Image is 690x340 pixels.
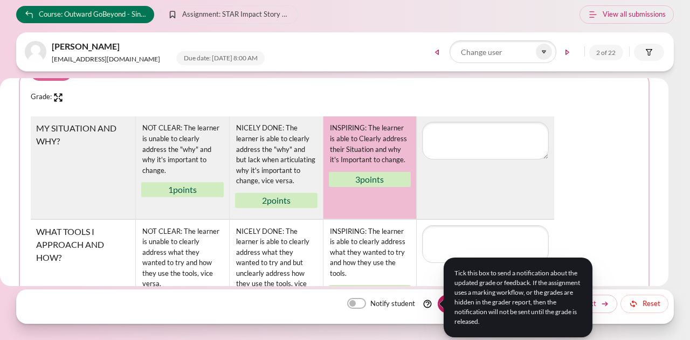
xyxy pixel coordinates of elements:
input: Change user [450,40,556,63]
textarea: Remark for criterion MY SITUATION AND WHY?: [422,122,549,159]
td: Criterion WHAT TOOLS I APPROACH AND HOW? [31,219,135,333]
div: NICELY DONE: The learner is able to clearly address what they wanted to try and but unclearly add... [235,225,318,301]
a: View all submissions [579,5,674,24]
div: points [329,285,411,300]
a: Help [420,299,434,309]
td: Level NICELY DONE: The learner is able to clearly address what they wanted to try and but unclear... [229,220,323,332]
p: Tick this box to send a notification about the updated grade or feedback. If the assignment uses ... [454,268,582,327]
div: INSPIRING: The learner is able to clearly address what they wanted to try and how they use the to... [329,225,411,280]
td: Level INSPIRING: The learner is able to clearly address what they wanted to try and how they use ... [323,220,417,332]
div: points [141,182,224,197]
textarea: Remark for criterion WHAT TOOLS I APPROACH AND HOW?: [422,225,549,263]
div: NOT CLEAR: The learner is unable to clearly address what they wanted to try and how they use the ... [141,225,224,290]
tr: Levels group [136,116,417,218]
a: [PERSON_NAME] [EMAIL_ADDRESS][DOMAIN_NAME] Due date: [DATE] 8:00 AM [25,41,418,63]
div: INSPIRING: The learner is able to Clearly address their Situation and why it's Important to change. [329,122,411,166]
div: NOT CLEAR: The learner is unable to clearly address the "why" and why it's important to change. [141,122,224,177]
span: 2 [262,195,267,205]
button: Reset [620,295,668,313]
div: points [329,172,411,187]
span: Course: Outward GoBeyond - Singapore Market Batch 1 ([DATE]) [39,9,147,20]
div: NICELY DONE: The learner is able to clearly address the "why" and but lack when articulating why ... [235,122,318,187]
tr: Levels group [136,220,417,332]
td: Level INSPIRING: The learner is able to Clearly address their Situation and why it's Important to... [323,116,417,218]
a: Zoom in/out of region [53,93,64,101]
td: Level NICELY DONE: The learner is able to clearly address the &quot;why&quot; and but lack when a... [229,116,323,218]
a: Course: Outward GoBeyond - Singapore Market Batch 1 ([DATE]) [16,6,154,23]
a: Assignment: STAR Impact Story Video Submission [159,5,298,24]
img: Help with Notify student [423,299,432,309]
span: 2 of 22 [589,45,623,60]
div: points [235,193,318,208]
label: Grade: [31,92,52,101]
span: 1 [168,184,173,195]
td: Criterion MY SITUATION AND WHY? [31,116,135,219]
img: f1 [25,41,46,63]
span: Assignment: STAR Impact Story Video Submission [182,9,290,20]
button: Save changes [438,295,510,313]
td: Level NOT CLEAR: The learner is unable to clearly address what they wanted to try and how they us... [136,220,230,332]
span: [PERSON_NAME] [25,41,418,51]
label: Notify student [370,298,415,309]
td: Level NOT CLEAR: The learner is unable to clearly address the &quot;why&quot; and why it's import... [136,116,230,218]
span: Due date: [DATE] 8:00 AM [176,51,265,65]
span: 3 [355,174,360,184]
small: [EMAIL_ADDRESS][DOMAIN_NAME] [52,55,160,63]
